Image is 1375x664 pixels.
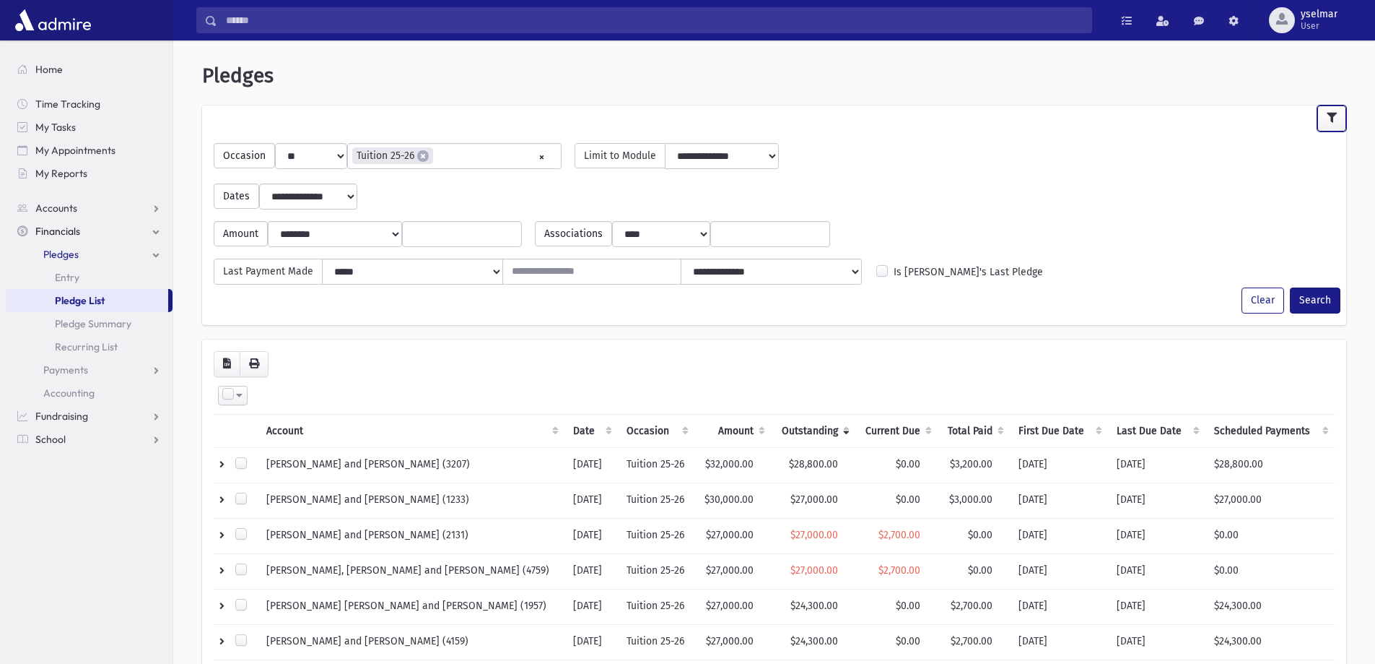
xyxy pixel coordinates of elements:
span: $0.00 [968,529,992,541]
td: [DATE] [564,589,618,624]
td: [DATE] [1108,553,1205,589]
span: $0.00 [896,600,920,612]
th: Total Paid: activate to sort column ascending [938,414,1010,447]
span: Accounting [43,387,95,400]
td: [DATE] [564,518,618,553]
td: $24,300.00 [1205,624,1335,660]
th: Occasion : activate to sort column ascending [618,414,694,447]
span: × [417,150,429,162]
span: Time Tracking [35,98,100,111]
span: Remove all items [538,149,545,165]
span: Pledges [43,248,79,261]
th: Current Due: activate to sort column ascending [855,414,938,447]
th: First Due Date: activate to sort column ascending [1010,414,1108,447]
td: Tuition 25-26 [618,447,694,483]
td: $24,300.00 [1205,589,1335,624]
td: $27,000.00 [1205,483,1335,518]
td: [PERSON_NAME] and [PERSON_NAME] (2131) [258,518,564,553]
input: Search [217,7,1091,33]
span: Amount [214,221,268,246]
td: [PERSON_NAME] and [PERSON_NAME] (4159) [258,624,564,660]
td: [DATE] [1010,624,1108,660]
td: $28,800.00 [1205,447,1335,483]
a: Payments [6,358,173,381]
td: [DATE] [1108,447,1205,483]
td: [PERSON_NAME], [PERSON_NAME] and [PERSON_NAME] (4759) [258,553,564,589]
td: $30,000.00 [694,483,771,518]
a: Recurring List [6,335,173,358]
th: Scheduled Payments: activate to sort column ascending [1205,414,1335,447]
span: My Reports [35,167,87,180]
td: [DATE] [1108,624,1205,660]
span: School [35,433,66,446]
span: Pledge List [55,294,105,307]
span: Home [35,63,63,76]
td: [DATE] [1108,483,1205,518]
button: CSV [214,351,240,377]
span: Financials [35,225,80,238]
span: Accounts [35,202,77,215]
a: Financials [6,220,173,243]
span: Recurring List [55,340,118,353]
td: $32,000.00 [694,447,771,483]
td: [DATE] [1108,518,1205,553]
td: $0.00 [1205,553,1335,589]
a: Pledge List [6,289,168,312]
span: Pledges [202,64,274,87]
label: Is [PERSON_NAME]'s Last Pledge [894,264,1043,280]
span: $0.00 [896,635,920,647]
td: Tuition 25-26 [618,589,694,624]
a: Time Tracking [6,92,173,116]
td: $0.00 [1205,518,1335,553]
td: [DATE] [1108,589,1205,624]
button: Search [1290,288,1340,314]
span: My Appointments [35,144,115,157]
span: $2,700.00 [951,600,992,612]
a: Accounting [6,381,173,405]
button: Print [240,351,269,377]
span: Payments [43,363,88,376]
td: Tuition 25-26 [618,624,694,660]
span: Pledge Summary [55,317,131,330]
span: My Tasks [35,121,76,134]
td: Tuition 25-26 [618,483,694,518]
td: Tuition 25-26 [618,553,694,589]
a: Accounts [6,197,173,220]
a: Pledges [6,243,173,266]
a: Fundraising [6,405,173,428]
span: $27,000.00 [790,564,838,577]
span: $3,000.00 [949,493,992,506]
li: Tuition 25-26 [352,147,433,164]
td: [DATE] [564,447,618,483]
th: Outstanding: activate to sort column ascending [771,414,855,447]
td: [DATE] [1010,589,1108,624]
span: $28,800.00 [789,458,838,470]
span: $27,000.00 [790,529,838,541]
span: Fundraising [35,410,88,423]
img: AdmirePro [12,6,95,35]
span: Dates [214,184,259,209]
span: $0.00 [896,493,920,506]
td: [DATE] [1010,447,1108,483]
a: Pledge Summary [6,312,173,335]
th: Amount: activate to sort column ascending [694,414,771,447]
td: $27,000.00 [694,553,771,589]
span: $3,200.00 [950,458,992,470]
span: User [1301,20,1337,32]
th: Last Due Date: activate to sort column ascending [1108,414,1205,447]
th: Date: activate to sort column ascending [564,414,618,447]
td: [DATE] [1010,483,1108,518]
span: Limit to Module [575,143,665,168]
td: [DATE] [1010,518,1108,553]
span: $0.00 [968,564,992,577]
td: Tuition 25-26 [618,518,694,553]
span: $0.00 [896,458,920,470]
td: [PERSON_NAME] and [PERSON_NAME] (1233) [258,483,564,518]
a: My Tasks [6,116,173,139]
span: $2,700.00 [878,529,920,541]
span: Associations [535,221,612,246]
button: Clear [1241,288,1284,314]
td: [DATE] [564,483,618,518]
a: School [6,428,173,451]
td: $27,000.00 [694,518,771,553]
